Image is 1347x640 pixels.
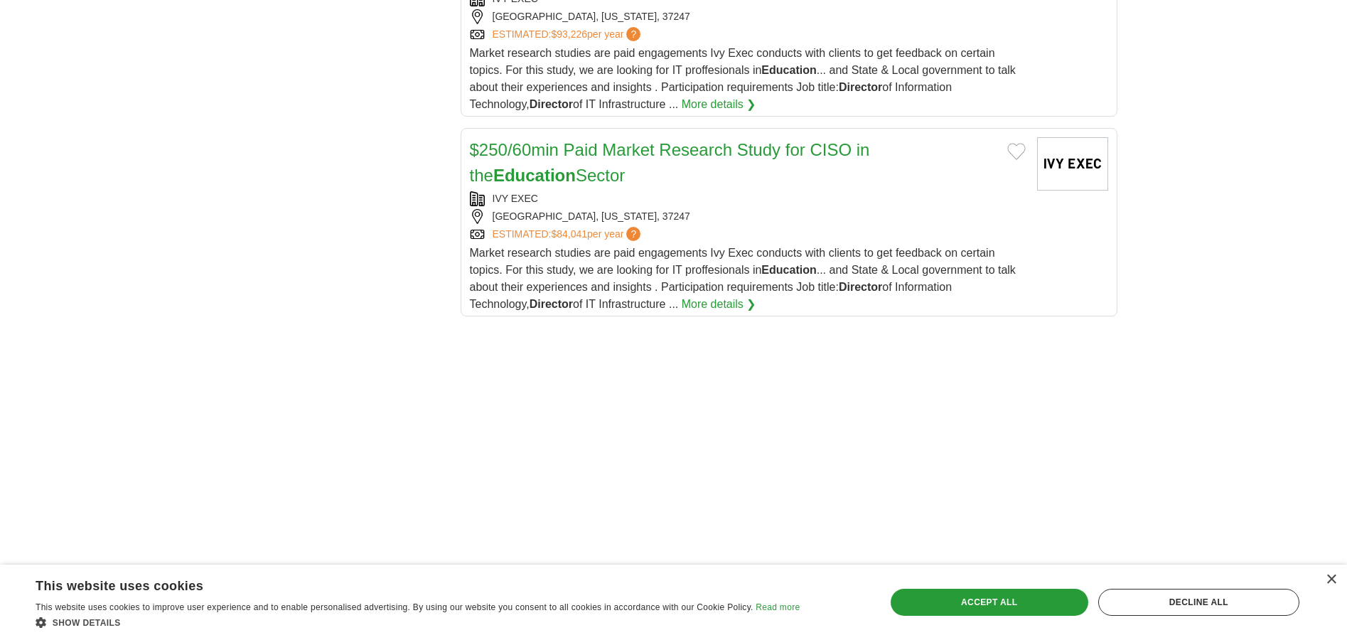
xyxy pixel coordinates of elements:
strong: Education [493,166,576,185]
a: More details ❯ [682,96,756,113]
strong: Director [839,81,882,93]
div: [GEOGRAPHIC_DATA], [US_STATE], 37247 [470,209,1026,224]
span: This website uses cookies to improve user experience and to enable personalised advertising. By u... [36,602,753,612]
img: Ivy Exec logo [1037,137,1108,191]
a: ESTIMATED:$93,226per year? [493,27,644,42]
strong: Director [530,98,573,110]
div: Close [1326,575,1336,585]
button: Add to favorite jobs [1007,143,1026,160]
strong: Director [839,281,882,293]
a: Read more, opens a new window [756,602,800,612]
div: [GEOGRAPHIC_DATA], [US_STATE], 37247 [470,9,1026,24]
strong: Education [761,264,816,276]
div: Accept all [891,589,1088,616]
a: More details ❯ [682,296,756,313]
span: ? [626,227,640,241]
span: $93,226 [551,28,587,40]
span: $84,041 [551,228,587,240]
strong: Education [761,64,816,76]
strong: Director [530,298,573,310]
a: IVY EXEC [493,193,538,204]
span: Show details [53,618,121,628]
div: Show details [36,615,800,629]
div: This website uses cookies [36,573,764,594]
span: ? [626,27,640,41]
span: Market research studies are paid engagements Ivy Exec conducts with clients to get feedback on ce... [470,47,1016,110]
div: Decline all [1098,589,1299,616]
a: $250/60min Paid Market Research Study for CISO in theEducationSector [470,140,870,185]
span: Market research studies are paid engagements Ivy Exec conducts with clients to get feedback on ce... [470,247,1016,310]
a: ESTIMATED:$84,041per year? [493,227,644,242]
